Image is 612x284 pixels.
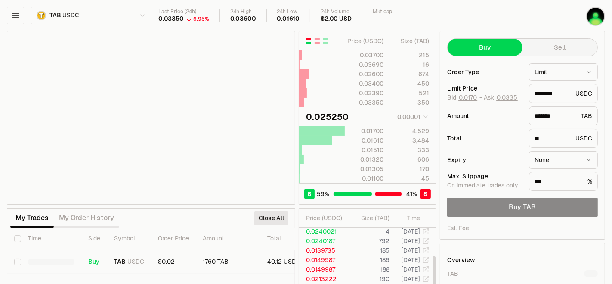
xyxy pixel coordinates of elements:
span: S [423,190,428,198]
td: 0.0139735 [299,246,349,255]
div: 45 [391,174,429,183]
button: Show Sell Orders Only [314,37,321,44]
div: Price ( USDC ) [345,37,383,45]
div: 350 [391,98,429,107]
button: My Trades [10,209,54,227]
div: 0.03390 [345,89,383,97]
div: Total [447,135,522,141]
div: 3,484 [391,136,429,145]
button: 0.0170 [458,94,478,101]
div: 0.01100 [345,174,383,183]
time: [DATE] [401,256,420,264]
button: 0.0335 [496,94,518,101]
div: Order Type [447,69,522,75]
div: 0.03600 [230,15,256,23]
td: 185 [349,246,390,255]
div: Max. Slippage [447,173,522,179]
span: USDC [127,258,144,266]
div: 6.95% [193,16,209,22]
time: [DATE] [401,265,420,273]
div: USDC [529,84,598,103]
td: 0.0240187 [299,236,349,246]
div: 0.01510 [345,146,383,154]
div: USDC [529,129,598,148]
td: 190 [349,274,390,284]
div: 4,529 [391,127,429,135]
div: TAB [529,106,598,125]
div: Amount [447,113,522,119]
span: TAB [114,258,126,266]
div: Size ( TAB ) [356,214,389,222]
time: [DATE] [401,247,420,254]
div: 0.03700 [345,51,383,59]
div: 450 [391,79,429,88]
div: Time [397,214,420,222]
div: 0.03600 [345,70,383,78]
th: Time [21,228,81,250]
div: 215 [391,51,429,59]
button: Select all [14,235,21,242]
td: 0.0149987 [299,255,349,265]
div: 40.12 USDC [267,258,318,266]
div: 521 [391,89,429,97]
div: 24h Low [277,9,300,15]
div: % [529,172,598,191]
div: 24h Volume [321,9,351,15]
div: 0.025250 [306,111,349,123]
time: [DATE] [401,275,420,283]
button: Limit [529,63,598,81]
button: Buy [448,39,522,56]
div: On immediate trades only [447,182,522,190]
span: Ask [484,94,518,102]
div: Est. Fee [447,224,469,232]
div: 16 [391,60,429,69]
button: Close All [254,211,288,225]
div: 674 [391,70,429,78]
div: Expiry [447,157,522,163]
div: 0.03690 [345,60,383,69]
time: [DATE] [401,228,420,235]
th: Amount [196,228,260,250]
span: 41 % [407,190,417,198]
div: Mkt cap [373,9,393,15]
div: 606 [391,155,429,164]
td: 186 [349,255,390,265]
div: TAB [447,269,458,278]
iframe: Financial Chart [7,31,295,204]
img: TAB.png [37,11,46,20]
button: 0.00001 [395,112,429,122]
span: $0.02 [158,258,175,265]
div: 0.01320 [345,155,383,164]
span: Bid - [447,94,482,102]
span: USDC [62,12,79,19]
td: 792 [349,236,390,246]
td: 4 [349,227,390,236]
th: Order Price [151,228,196,250]
button: None [529,151,598,169]
span: 59 % [317,190,330,198]
button: Show Buy Orders Only [322,37,329,44]
button: Select row [14,259,21,265]
td: 0.0213222 [299,274,349,284]
span: B [307,190,312,198]
div: — [373,15,378,23]
div: Last Price (24h) [158,9,209,15]
th: Side [81,228,107,250]
div: 0.03350 [345,98,383,107]
div: Overview [447,256,475,264]
div: 0.01305 [345,165,383,173]
div: 24h High [230,9,256,15]
div: 0.03400 [345,79,383,88]
div: Size ( TAB ) [391,37,429,45]
td: 188 [349,265,390,274]
time: [DATE] [401,237,420,245]
div: 333 [391,146,429,154]
div: $2.00 USD [321,15,351,23]
div: 1760 TAB [203,258,253,266]
div: 0.01610 [277,15,300,23]
button: Sell [522,39,597,56]
div: Price ( USDC ) [306,214,349,222]
img: 3 [586,7,605,26]
div: 170 [391,165,429,173]
td: 0.0240021 [299,227,349,236]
